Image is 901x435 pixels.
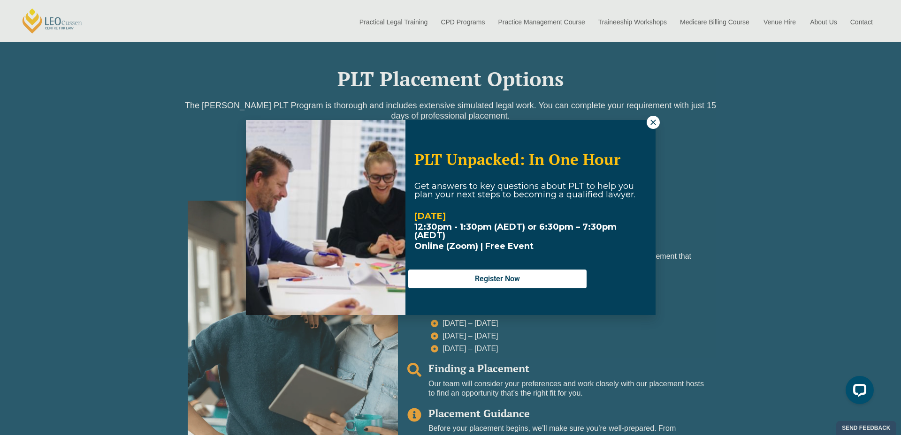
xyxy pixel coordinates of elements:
[414,181,635,200] span: Get answers to key questions about PLT to help you plan your next steps to becoming a qualified l...
[647,116,660,129] button: Close
[414,222,617,240] strong: 12:30pm - 1:30pm (AEDT) or 6:30pm – 7:30pm (AEDT)
[414,241,534,251] span: Online (Zoom) | Free Event
[408,270,587,288] button: Register Now
[838,372,878,412] iframe: LiveChat chat widget
[414,211,446,221] strong: [DATE]
[414,149,620,169] span: PLT Unpacked: In One Hour
[246,120,405,315] img: Woman in yellow blouse holding folders looking to the right and smiling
